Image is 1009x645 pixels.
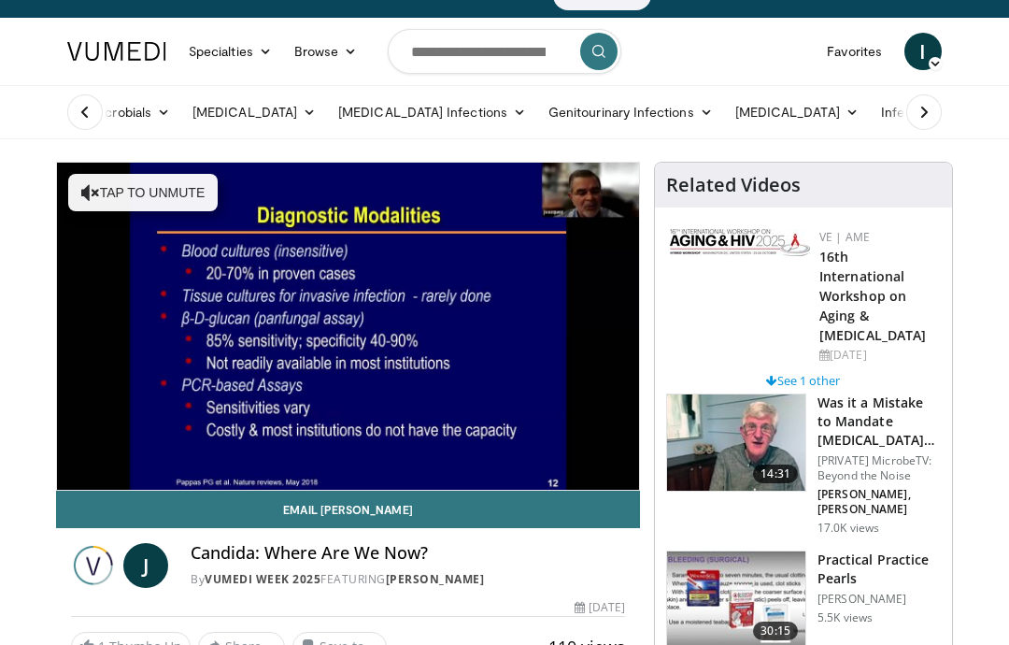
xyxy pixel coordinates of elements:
[327,93,537,131] a: [MEDICAL_DATA] Infections
[817,521,879,536] p: 17.0K views
[537,93,724,131] a: Genitourinary Infections
[766,372,840,389] a: See 1 other
[666,394,941,536] a: 14:31 Was it a Mistake to Mandate [MEDICAL_DATA] Vaccines? [PRIVATE] MicrobeTV: Beyond the Noise ...
[67,42,166,61] img: VuMedi Logo
[283,33,369,70] a: Browse
[386,571,485,587] a: [PERSON_NAME]
[819,229,870,245] a: VE | AME
[753,622,798,640] span: 30:15
[724,93,870,131] a: [MEDICAL_DATA]
[816,33,893,70] a: Favorites
[123,543,168,588] a: J
[817,551,941,588] h3: Practical Practice Pearls
[904,33,942,70] a: I
[56,491,640,528] a: Email [PERSON_NAME]
[575,599,625,616] div: [DATE]
[205,571,320,587] a: Vumedi Week 2025
[670,229,810,256] img: bc2467d1-3f88-49dc-9c22-fa3546bada9e.png.150x105_q85_autocrop_double_scale_upscale_version-0.2.jpg
[817,610,873,625] p: 5.5K views
[68,174,218,211] button: Tap to unmute
[753,465,798,483] span: 14:31
[388,29,621,74] input: Search topics, interventions
[57,163,639,490] video-js: Video Player
[667,394,805,492] img: f91047f4-3b1b-4007-8c78-6eacab5e8334.150x105_q85_crop-smart_upscale.jpg
[819,248,926,344] a: 16th International Workshop on Aging & [MEDICAL_DATA]
[817,453,941,483] p: [PRIVATE] MicrobeTV: Beyond the Noise
[181,93,327,131] a: [MEDICAL_DATA]
[191,571,625,588] div: By FEATURING
[817,592,941,607] p: [PERSON_NAME]
[71,543,116,588] img: Vumedi Week 2025
[819,347,937,364] div: [DATE]
[178,33,283,70] a: Specialties
[817,394,941,450] h3: Was it a Mistake to Mandate [MEDICAL_DATA] Vaccines?
[191,543,625,564] h4: Candida: Where Are We Now?
[817,487,941,517] p: [PERSON_NAME], [PERSON_NAME]
[666,174,801,196] h4: Related Videos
